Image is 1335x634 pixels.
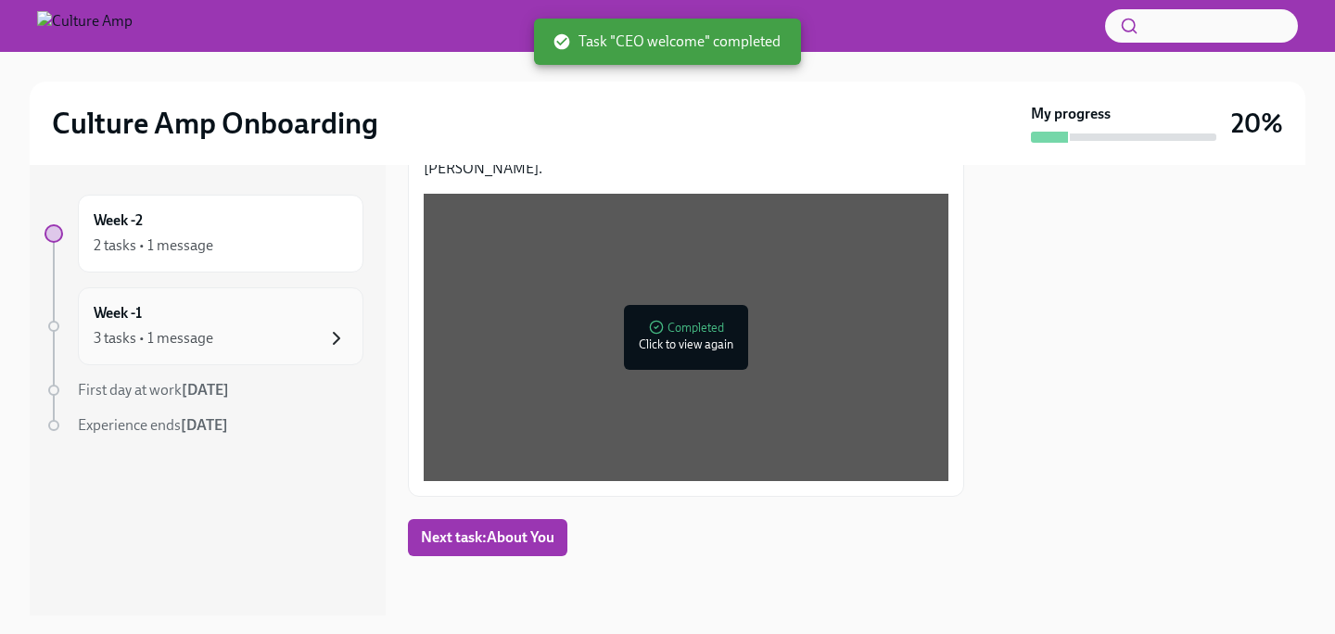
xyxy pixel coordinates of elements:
h3: 20% [1231,107,1283,140]
strong: My progress [1031,104,1111,124]
strong: [DATE] [181,416,228,434]
strong: [DATE] [182,381,229,399]
img: Culture Amp [37,11,133,41]
span: Task "CEO welcome" completed [553,32,781,52]
iframe: To enrich screen reader interactions, please activate Accessibility in Grammarly extension settings [424,194,934,481]
div: 2 tasks • 1 message [94,235,213,256]
h6: Week -2 [94,210,143,231]
a: Week -22 tasks • 1 message [44,195,363,273]
h2: Culture Amp Onboarding [52,105,378,142]
div: 3 tasks • 1 message [94,328,213,349]
a: Week -13 tasks • 1 message [44,287,363,365]
span: Experience ends [78,416,228,434]
span: First day at work [78,381,229,399]
a: First day at work[DATE] [44,380,363,400]
span: Next task : About You [421,528,554,547]
h6: Week -1 [94,303,142,323]
button: Next task:About You [408,519,567,556]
